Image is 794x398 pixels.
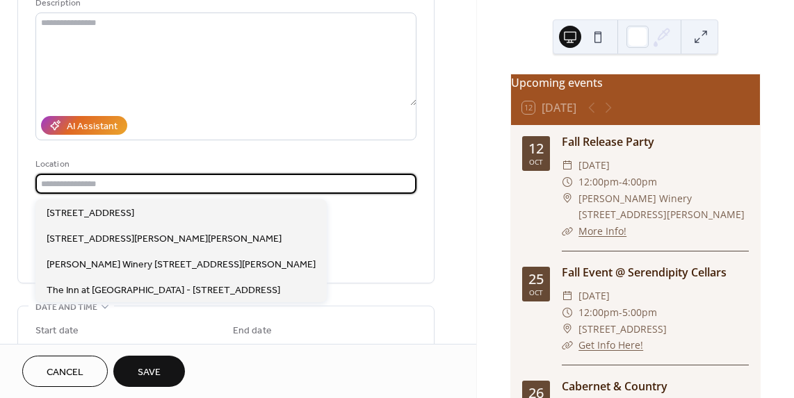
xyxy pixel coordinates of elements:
div: Oct [529,158,543,165]
div: ​ [562,223,573,240]
div: Upcoming events [511,74,760,91]
span: 12:00pm [578,174,619,190]
span: Cancel [47,365,83,380]
span: Date and time [35,300,97,315]
div: Location [35,157,414,172]
span: Time [136,342,156,356]
div: ​ [562,288,573,304]
span: Date [233,342,252,356]
div: 25 [528,272,544,286]
a: Cabernet & Country [562,379,667,394]
a: More Info! [578,224,626,238]
div: 12 [528,142,544,156]
span: [STREET_ADDRESS][PERSON_NAME][PERSON_NAME] [47,232,282,247]
div: ​ [562,337,573,354]
div: AI Assistant [67,119,118,134]
span: 4:00pm [622,174,657,190]
a: Fall Release Party [562,134,654,149]
div: ​ [562,304,573,321]
span: [PERSON_NAME] Winery [STREET_ADDRESS][PERSON_NAME] [578,190,749,224]
button: AI Assistant [41,116,127,135]
span: The Inn at [GEOGRAPHIC_DATA] - [STREET_ADDRESS] [47,283,280,298]
span: - [619,304,622,321]
span: [DATE] [578,288,610,304]
button: Cancel [22,356,108,387]
span: 12:00pm [578,304,619,321]
div: ​ [562,190,573,207]
span: [STREET_ADDRESS] [578,321,667,338]
span: Time [334,342,353,356]
div: Oct [529,289,543,296]
div: ​ [562,157,573,174]
span: [STREET_ADDRESS] [47,206,134,221]
a: Get Info Here! [578,338,643,351]
span: 5:00pm [622,304,657,321]
a: Fall Event @ Serendipity Cellars [562,265,727,280]
span: Date [35,342,54,356]
span: Save [138,365,161,380]
span: - [619,174,622,190]
span: [PERSON_NAME] Winery [STREET_ADDRESS][PERSON_NAME] [47,258,316,272]
div: ​ [562,174,573,190]
button: Save [113,356,185,387]
div: ​ [562,321,573,338]
div: End date [233,324,272,338]
span: [DATE] [578,157,610,174]
div: Start date [35,324,79,338]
